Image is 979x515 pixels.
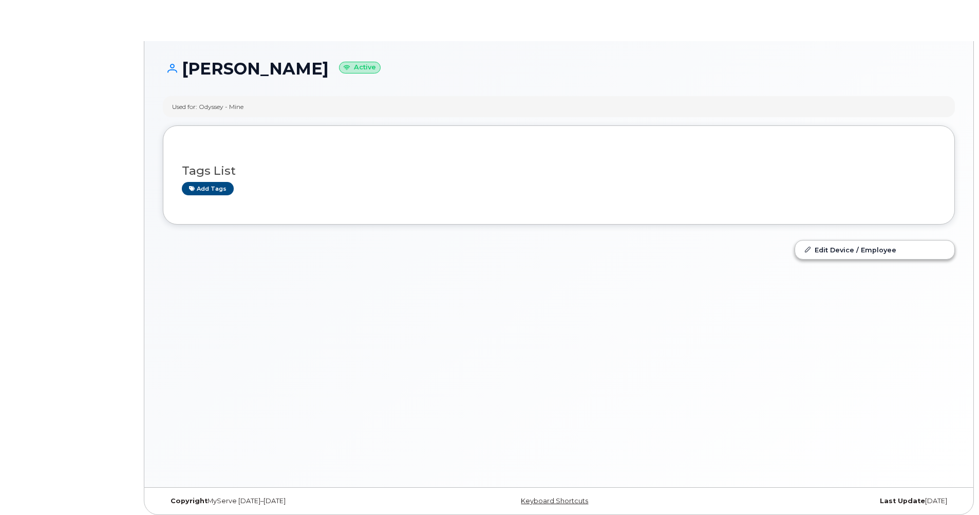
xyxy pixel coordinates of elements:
[880,497,925,505] strong: Last Update
[521,497,588,505] a: Keyboard Shortcuts
[172,102,243,111] div: Used for: Odyssey - Mine
[339,62,381,73] small: Active
[691,497,955,505] div: [DATE]
[163,497,427,505] div: MyServe [DATE]–[DATE]
[795,241,954,259] a: Edit Device / Employee
[182,182,234,195] a: Add tags
[182,164,936,177] h3: Tags List
[163,60,955,78] h1: [PERSON_NAME]
[171,497,208,505] strong: Copyright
